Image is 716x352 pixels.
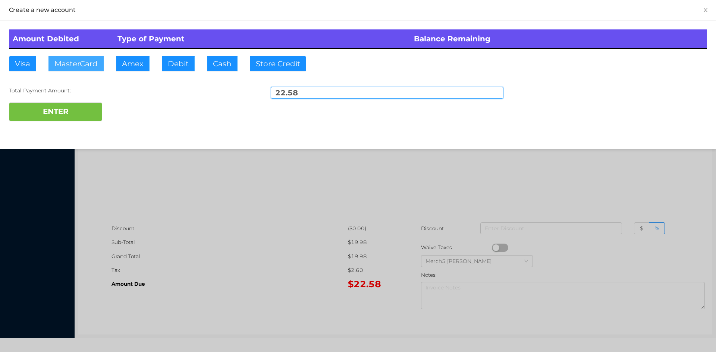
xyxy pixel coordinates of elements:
[116,56,150,71] button: Amex
[9,6,707,14] div: Create a new account
[162,56,195,71] button: Debit
[9,102,102,121] button: ENTER
[114,29,411,48] th: Type of Payment
[250,56,306,71] button: Store Credit
[207,56,238,71] button: Cash
[48,56,104,71] button: MasterCard
[410,29,707,48] th: Balance Remaining
[703,7,709,13] i: icon: close
[9,29,114,48] th: Amount Debited
[9,56,36,71] button: Visa
[9,87,242,95] div: Total Payment Amount:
